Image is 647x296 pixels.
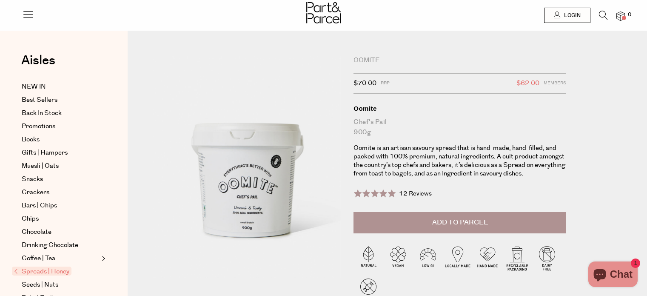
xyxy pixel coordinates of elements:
a: Snacks [22,174,99,184]
button: Expand/Collapse Coffee | Tea [100,253,105,264]
img: P_P-ICONS-Live_Bec_V11_Handmade.svg [473,243,502,273]
span: $62.00 [516,78,539,89]
button: Add to Parcel [353,212,566,233]
span: Promotions [22,121,55,132]
a: Promotions [22,121,99,132]
span: Muesli | Oats [22,161,59,171]
span: RRP [381,78,390,89]
inbox-online-store-chat: Shopify online store chat [586,262,640,289]
div: Oomite [353,56,566,65]
a: Gifts | Hampers [22,148,99,158]
img: Part&Parcel [306,2,341,23]
span: Books [22,135,40,145]
span: 0 [626,11,633,19]
span: Aisles [21,51,55,70]
img: Oomite [153,56,341,278]
span: 12 Reviews [399,190,432,198]
img: P_P-ICONS-Live_Bec_V11_Dairy_Free.svg [532,243,562,273]
span: Gifts | Hampers [22,148,68,158]
a: Chocolate [22,227,99,237]
img: P_P-ICONS-Live_Bec_V11_Locally_Made_2.svg [443,243,473,273]
img: P_P-ICONS-Live_Bec_V11_Vegan.svg [383,243,413,273]
p: Oomite is an artisan savoury spread that is hand-made, hand-filled, and packed with 100% premium,... [353,144,566,178]
span: Coffee | Tea [22,253,55,264]
span: Back In Stock [22,108,62,118]
img: P_P-ICONS-Live_Bec_V11_Natural.svg [353,243,383,273]
span: Chips [22,214,39,224]
span: Login [562,12,581,19]
div: Chef's Pail 900g [353,117,566,138]
a: 0 [616,11,625,20]
a: NEW IN [22,82,99,92]
span: Seeds | Nuts [22,280,58,290]
span: Crackers [22,187,49,198]
span: Spreads | Honey [12,267,71,276]
span: Snacks [22,174,43,184]
a: Aisles [21,54,55,75]
img: P_P-ICONS-Live_Bec_V11_Low_Gi.svg [413,243,443,273]
span: Drinking Chocolate [22,240,78,250]
span: Members [544,78,566,89]
a: Bars | Chips [22,201,99,211]
a: Back In Stock [22,108,99,118]
a: Spreads | Honey [14,267,99,277]
a: Coffee | Tea [22,253,99,264]
a: Books [22,135,99,145]
a: Seeds | Nuts [22,280,99,290]
span: Bars | Chips [22,201,57,211]
span: $70.00 [353,78,376,89]
div: Oomite [353,104,566,113]
a: Drinking Chocolate [22,240,99,250]
span: Chocolate [22,227,51,237]
a: Best Sellers [22,95,99,105]
span: NEW IN [22,82,46,92]
span: Best Sellers [22,95,57,105]
span: Add to Parcel [432,218,488,227]
a: Muesli | Oats [22,161,99,171]
a: Chips [22,214,99,224]
img: P_P-ICONS-Live_Bec_V11_Recyclable_Packaging.svg [502,243,532,273]
a: Login [544,8,590,23]
a: Crackers [22,187,99,198]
